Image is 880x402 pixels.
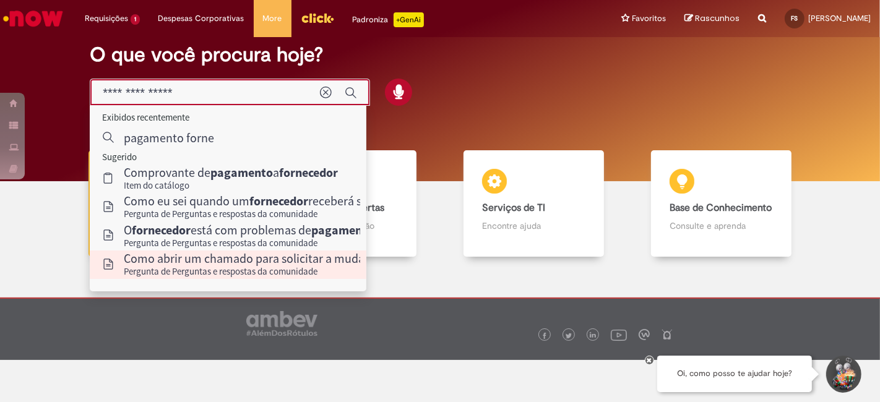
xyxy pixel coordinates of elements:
[632,12,666,25] span: Favoritos
[263,12,282,25] span: More
[792,14,798,22] span: FS
[295,202,384,214] b: Catálogo de Ofertas
[440,150,628,257] a: Serviços de TI Encontre ajuda
[246,311,317,336] img: logo_footer_ambev_rotulo_gray.png
[301,9,334,27] img: click_logo_yellow_360x200.png
[158,12,244,25] span: Despesas Corporativas
[662,329,673,340] img: logo_footer_naosei.png
[90,16,340,38] h2: Boa tarde, [PERSON_NAME]
[566,333,572,339] img: logo_footer_twitter.png
[85,12,128,25] span: Requisições
[639,329,650,340] img: logo_footer_workplace.png
[824,356,861,393] button: Iniciar Conversa de Suporte
[65,150,252,257] a: Tirar dúvidas Tirar dúvidas com Lupi Assist e Gen Ai
[90,44,790,66] h2: O que você procura hoje?
[628,150,815,257] a: Base de Conhecimento Consulte e aprenda
[394,12,424,27] p: +GenAi
[695,12,740,24] span: Rascunhos
[482,202,545,214] b: Serviços de TI
[684,13,740,25] a: Rascunhos
[657,356,812,392] div: Oi, como posso te ajudar hoje?
[541,333,548,339] img: logo_footer_facebook.png
[611,327,627,343] img: logo_footer_youtube.png
[670,220,774,232] p: Consulte e aprenda
[482,220,586,232] p: Encontre ajuda
[353,12,424,27] div: Padroniza
[131,14,140,25] span: 1
[670,202,772,214] b: Base de Conhecimento
[1,6,65,31] img: ServiceNow
[808,13,871,24] span: [PERSON_NAME]
[590,332,596,340] img: logo_footer_linkedin.png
